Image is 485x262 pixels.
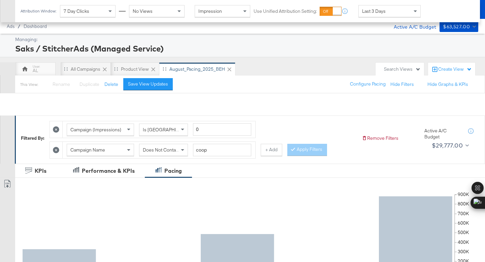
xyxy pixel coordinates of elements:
[193,144,251,156] input: Enter a search term
[198,8,222,14] span: Impression
[193,123,251,136] input: Enter a number
[163,67,166,71] div: Drag to reorder tab
[424,128,461,140] div: Active A/C Budget
[384,66,421,72] div: Search Views
[82,167,135,175] div: Performance & KPIs
[21,135,44,141] div: Filtered By:
[345,78,390,90] button: Configure Pacing
[7,24,14,29] span: Ads
[64,8,89,14] span: 7 Day Clicks
[254,8,317,14] label: Use Unified Attribution Setting:
[427,81,468,88] button: Hide Graphs & KPIs
[35,167,46,175] div: KPIs
[79,81,99,87] span: Duplicate
[70,147,105,153] span: Campaign Name
[143,127,194,133] span: Is [GEOGRAPHIC_DATA]
[261,144,282,156] button: + Add
[14,24,24,29] span: /
[53,81,70,87] span: Rename
[429,140,471,151] button: $29,777.00
[20,82,38,87] div: This View:
[387,21,436,31] div: Active A/C Budget
[432,140,463,151] div: $29,777.00
[121,66,149,72] div: Product View
[24,24,47,29] a: Dashboard
[440,21,478,32] button: $63,527.00
[123,78,173,90] button: Save View Updates
[143,147,180,153] span: Does Not Contain
[164,167,182,175] div: Pacing
[128,81,168,87] div: Save View Updates
[20,9,57,13] div: Attribution Window:
[64,67,68,71] div: Drag to reorder tab
[33,67,38,74] div: AL
[458,192,469,198] text: 900K
[438,66,472,73] div: Create View
[169,66,225,72] div: August_Pacing_2025_BEH
[70,127,121,133] span: Campaign (Impressions)
[15,43,477,54] div: Saks / StitcherAds (Managed Service)
[133,8,153,14] span: No Views
[15,36,477,43] div: Managing:
[362,135,398,141] button: Remove Filters
[114,67,118,71] div: Drag to reorder tab
[362,8,386,14] span: Last 3 Days
[104,81,118,88] button: Delete
[71,66,100,72] div: All Campaigns
[443,23,470,31] div: $63,527.00
[390,81,414,88] button: Hide Filters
